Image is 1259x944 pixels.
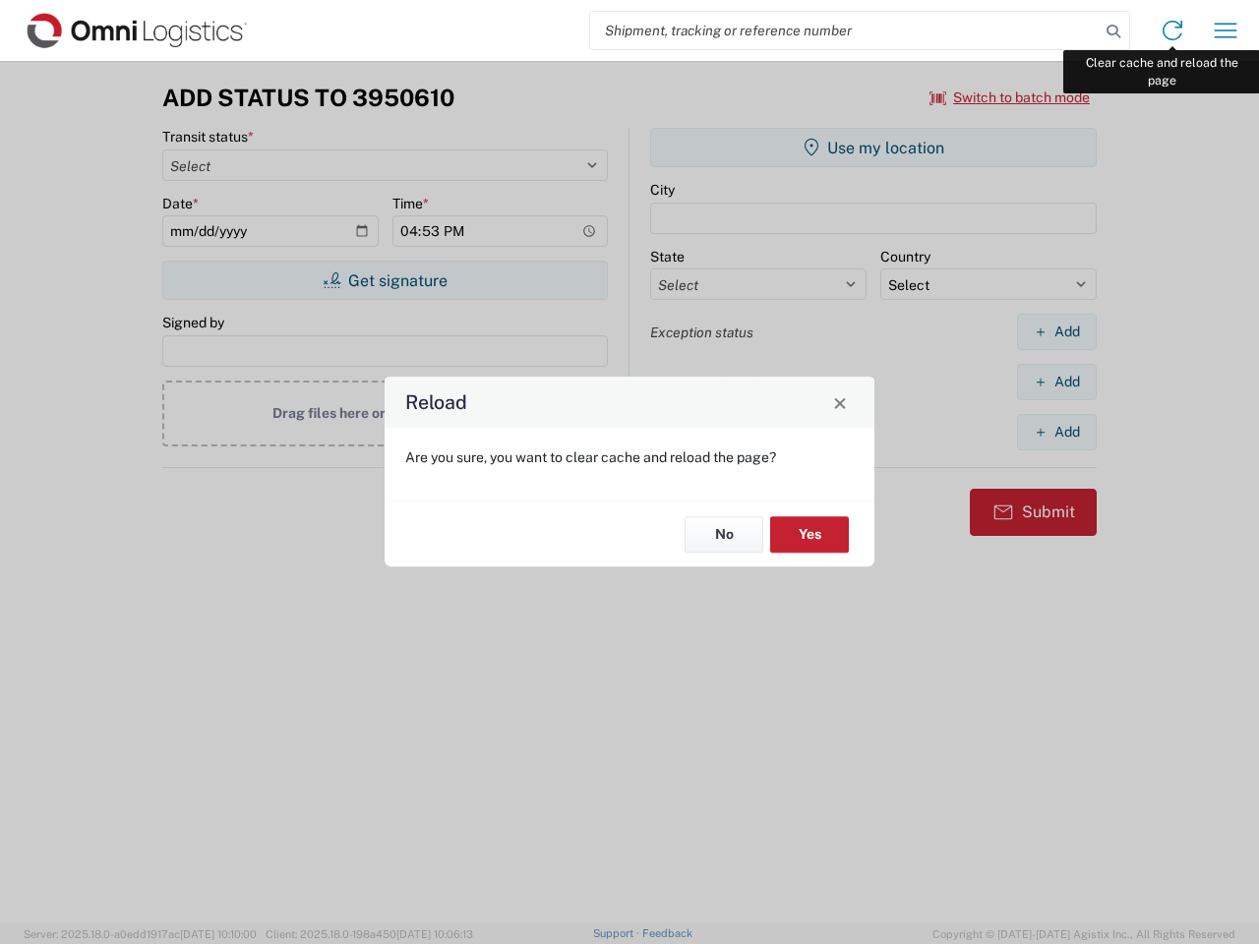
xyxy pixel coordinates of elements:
button: No [685,516,763,553]
p: Are you sure, you want to clear cache and reload the page? [405,448,854,466]
h4: Reload [405,388,467,417]
button: Close [826,388,854,416]
button: Yes [770,516,849,553]
input: Shipment, tracking or reference number [590,12,1100,49]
